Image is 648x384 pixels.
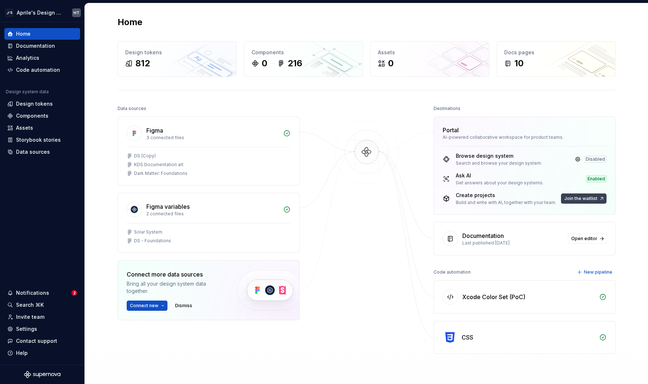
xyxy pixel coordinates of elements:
[584,269,612,275] span: New pipeline
[17,9,63,16] div: Aprile's Design System
[16,42,55,50] div: Documentation
[118,41,237,77] a: Design tokens812
[244,41,363,77] a: Components0216
[16,301,44,309] div: Search ⌘K
[134,162,183,168] div: KDS Documentation art
[4,110,80,122] a: Components
[575,267,616,277] button: New pipeline
[127,301,167,311] button: Connect new
[288,58,302,69] div: 216
[16,54,39,62] div: Analytics
[262,58,267,69] div: 0
[127,270,225,279] div: Connect more data sources
[456,172,544,179] div: Ask AI
[16,124,33,132] div: Assets
[118,117,300,185] a: Figma3 connected filesDS (Copy)KDS Documentation artDark Matter: Foundations
[4,299,80,311] button: Search ⌘K
[16,136,61,144] div: Storybook stories
[4,146,80,158] a: Data sources
[4,134,80,146] a: Storybook stories
[4,122,80,134] a: Assets
[568,234,606,244] a: Open editor
[5,8,14,17] div: 🚀S
[497,41,616,77] a: Docs pages10
[571,236,597,242] span: Open editor
[456,160,542,166] div: Search and browse your design system.
[434,103,461,114] div: Destinations
[146,202,190,211] div: Figma variables
[16,30,31,38] div: Home
[462,293,525,301] div: Xcode Color Set (PoC)
[16,66,60,74] div: Code automation
[4,347,80,359] button: Help
[584,156,606,163] div: Disabled
[443,126,459,134] div: Portal
[16,349,28,357] div: Help
[146,135,279,141] div: 3 connected files
[134,153,156,159] div: DS (Copy)
[456,200,556,205] div: Build and write with AI, together with your team.
[74,10,79,16] div: HT
[6,89,49,95] div: Design system data
[16,325,37,333] div: Settings
[462,333,473,342] div: CSS
[118,193,300,253] a: Figma variables2 connected filesSolar SystemDS - Foundations
[370,41,489,77] a: Assets0
[130,303,158,309] span: Connect new
[4,28,80,40] a: Home
[456,152,542,160] div: Browse design system
[1,5,83,20] button: 🚀SAprile's Design SystemHT
[434,267,471,277] div: Code automation
[16,112,48,119] div: Components
[134,229,162,235] div: Solar System
[16,337,57,345] div: Contact support
[135,58,150,69] div: 812
[443,134,606,140] div: AI-powered collaborative workspace for product teams.
[24,371,60,378] svg: Supernova Logo
[4,52,80,64] a: Analytics
[16,100,53,107] div: Design tokens
[4,40,80,52] a: Documentation
[4,311,80,323] a: Invite team
[4,287,80,299] button: Notifications2
[504,49,608,56] div: Docs pages
[172,301,195,311] button: Dismiss
[4,98,80,110] a: Design tokens
[16,289,49,297] div: Notifications
[4,64,80,76] a: Code automation
[586,175,606,183] div: Enabled
[514,58,523,69] div: 10
[564,196,597,201] span: Join the waitlist
[561,193,606,204] button: Join the waitlist
[388,58,394,69] div: 0
[16,148,50,156] div: Data sources
[125,49,229,56] div: Design tokens
[456,180,544,186] div: Get answers about your design systems.
[146,126,163,135] div: Figma
[462,231,504,240] div: Documentation
[462,240,564,246] div: Last published [DATE]
[175,303,192,309] span: Dismiss
[118,103,146,114] div: Data sources
[146,211,279,217] div: 2 connected files
[4,335,80,347] button: Contact support
[378,49,482,56] div: Assets
[456,192,556,199] div: Create projects
[118,16,142,28] h2: Home
[134,171,187,176] div: Dark Matter: Foundations
[71,290,77,296] span: 2
[127,280,225,295] div: Bring all your design system data together.
[252,49,355,56] div: Components
[134,238,171,244] div: DS - Foundations
[4,323,80,335] a: Settings
[16,313,44,321] div: Invite team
